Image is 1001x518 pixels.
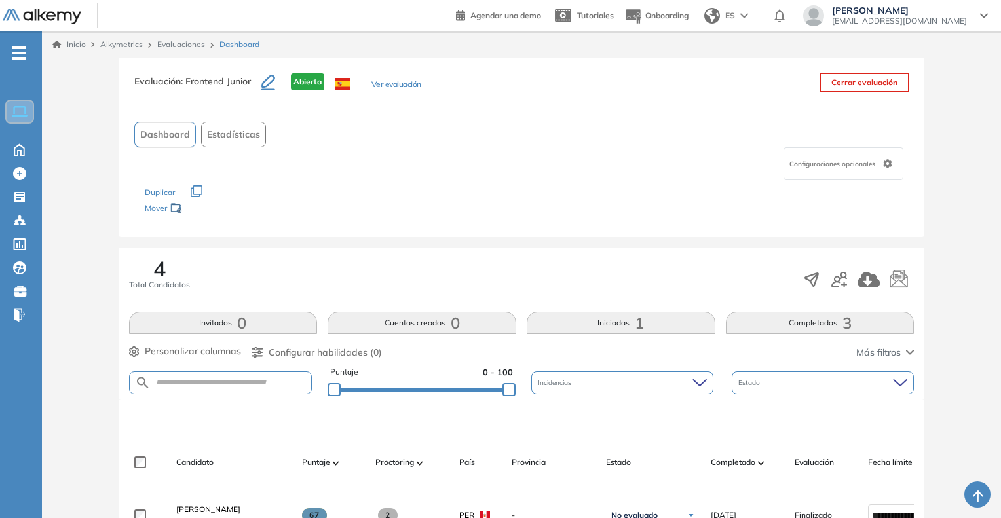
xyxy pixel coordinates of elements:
button: Ver evaluación [371,79,421,92]
span: Alkymetrics [100,39,143,49]
span: Completado [711,456,755,468]
button: Iniciadas1 [527,312,715,334]
img: [missing "en.ARROW_ALT" translation] [417,461,423,465]
img: [missing "en.ARROW_ALT" translation] [758,461,765,465]
button: Personalizar columnas [129,344,241,358]
span: Configuraciones opcionales [789,159,878,169]
div: Estado [732,371,914,394]
span: Dashboard [219,39,259,50]
span: Incidencias [538,378,574,388]
img: [missing "en.ARROW_ALT" translation] [333,461,339,465]
span: 0 - 100 [483,366,513,379]
span: Provincia [512,456,546,468]
span: : Frontend Junior [181,75,251,87]
span: Puntaje [330,366,358,379]
a: Inicio [52,39,86,50]
span: Puntaje [302,456,330,468]
span: Onboarding [645,10,689,20]
button: Cuentas creadas0 [328,312,516,334]
span: [PERSON_NAME] [176,504,240,514]
a: [PERSON_NAME] [176,504,292,515]
span: Abierta [291,73,324,90]
div: Incidencias [531,371,713,394]
a: Evaluaciones [157,39,205,49]
span: Dashboard [140,128,190,141]
span: Configurar habilidades (0) [269,346,382,360]
div: Mover [145,197,276,221]
div: Configuraciones opcionales [784,147,903,180]
span: Proctoring [375,456,414,468]
i: - [12,52,26,54]
button: Más filtros [856,346,914,360]
span: 4 [153,258,166,279]
span: Total Candidatos [129,279,190,291]
img: Logo [3,9,81,25]
button: Completadas3 [726,312,915,334]
button: Dashboard [134,122,196,147]
span: Candidato [176,456,214,468]
span: Tutoriales [577,10,614,20]
span: [EMAIL_ADDRESS][DOMAIN_NAME] [832,16,967,26]
button: Onboarding [624,2,689,30]
span: ES [725,10,735,22]
span: Estado [606,456,631,468]
span: Agendar una demo [470,10,541,20]
button: Invitados0 [129,312,318,334]
button: Configurar habilidades (0) [252,346,382,360]
img: ESP [335,78,350,90]
img: SEARCH_ALT [135,375,151,391]
span: Estadísticas [207,128,260,141]
button: Cerrar evaluación [820,73,909,92]
span: Evaluación [795,456,834,468]
img: arrow [740,13,748,18]
h3: Evaluación [134,73,261,101]
a: Agendar una demo [456,7,541,22]
span: Más filtros [856,346,901,360]
span: Fecha límite [868,456,913,468]
button: Estadísticas [201,122,266,147]
span: Estado [738,378,763,388]
span: [PERSON_NAME] [832,5,967,16]
span: Duplicar [145,187,175,197]
span: Personalizar columnas [145,344,241,358]
span: País [459,456,475,468]
img: world [704,8,720,24]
